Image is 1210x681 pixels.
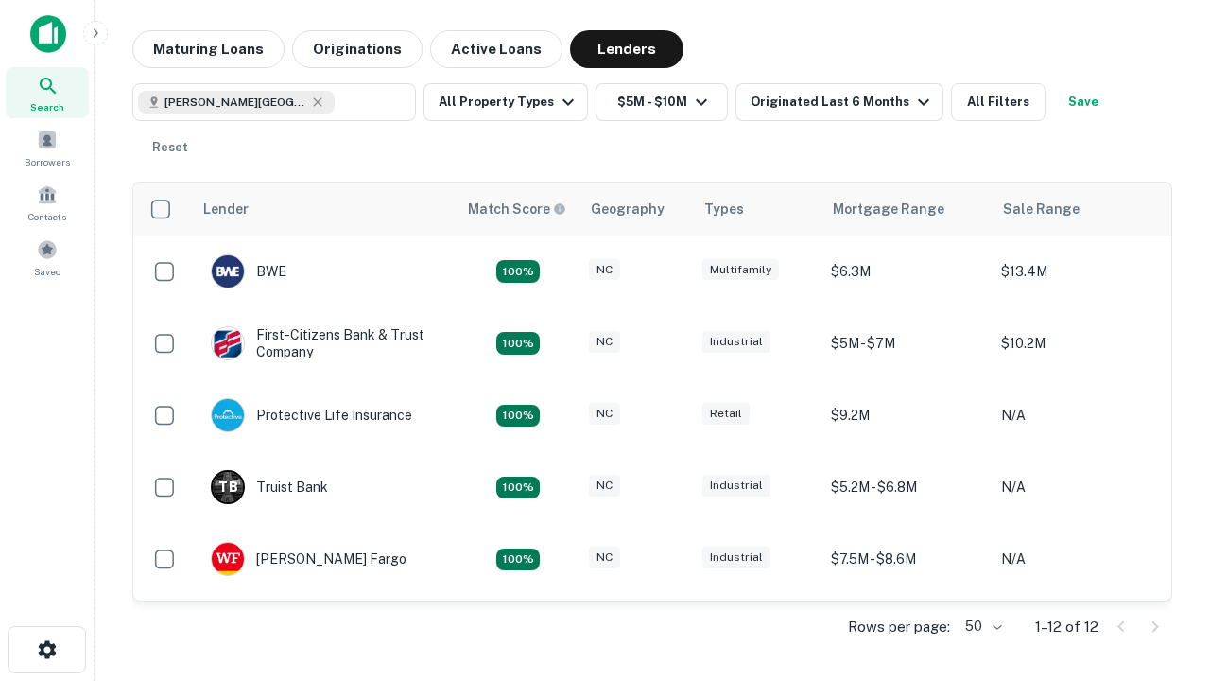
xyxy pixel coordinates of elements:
[211,470,328,504] div: Truist Bank
[589,403,620,425] div: NC
[702,259,779,281] div: Multifamily
[25,154,70,169] span: Borrowers
[28,209,66,224] span: Contacts
[496,477,540,499] div: Matching Properties: 3, hasApolloMatch: undefined
[496,405,540,428] div: Matching Properties: 2, hasApolloMatch: undefined
[596,83,728,121] button: $5M - $10M
[292,30,423,68] button: Originations
[992,523,1162,595] td: N/A
[212,327,244,359] img: picture
[30,99,64,114] span: Search
[212,399,244,431] img: picture
[992,379,1162,451] td: N/A
[848,616,950,638] p: Rows per page:
[702,331,770,353] div: Industrial
[589,331,620,353] div: NC
[457,183,579,236] th: Capitalize uses an advanced AI algorithm to match your search with the best lender. The match sco...
[570,30,683,68] button: Lenders
[1115,469,1210,560] iframe: Chat Widget
[6,122,89,173] a: Borrowers
[423,83,588,121] button: All Property Types
[211,398,412,432] div: Protective Life Insurance
[704,198,744,220] div: Types
[6,232,89,283] a: Saved
[496,332,540,355] div: Matching Properties: 2, hasApolloMatch: undefined
[992,183,1162,236] th: Sale Range
[496,549,540,571] div: Matching Properties: 2, hasApolloMatch: undefined
[833,198,944,220] div: Mortgage Range
[132,30,285,68] button: Maturing Loans
[589,475,620,497] div: NC
[958,613,1005,640] div: 50
[211,542,406,576] div: [PERSON_NAME] Fargo
[212,543,244,575] img: picture
[992,451,1162,523] td: N/A
[34,264,61,279] span: Saved
[430,30,562,68] button: Active Loans
[212,255,244,288] img: picture
[821,595,992,667] td: $8.8M
[821,451,992,523] td: $5.2M - $6.8M
[468,199,562,219] h6: Match Score
[164,94,306,111] span: [PERSON_NAME][GEOGRAPHIC_DATA], [GEOGRAPHIC_DATA]
[6,177,89,228] a: Contacts
[589,547,620,568] div: NC
[821,379,992,451] td: $9.2M
[821,523,992,595] td: $7.5M - $8.6M
[992,307,1162,379] td: $10.2M
[30,15,66,53] img: capitalize-icon.png
[821,236,992,307] td: $6.3M
[951,83,1046,121] button: All Filters
[821,307,992,379] td: $5M - $7M
[6,67,89,118] a: Search
[992,236,1162,307] td: $13.4M
[702,547,770,568] div: Industrial
[211,326,438,360] div: First-citizens Bank & Trust Company
[468,199,566,219] div: Capitalize uses an advanced AI algorithm to match your search with the best lender. The match sco...
[496,260,540,283] div: Matching Properties: 2, hasApolloMatch: undefined
[192,183,457,236] th: Lender
[821,183,992,236] th: Mortgage Range
[735,83,943,121] button: Originated Last 6 Months
[693,183,821,236] th: Types
[579,183,693,236] th: Geography
[751,91,935,113] div: Originated Last 6 Months
[992,595,1162,667] td: N/A
[218,478,237,498] p: T B
[1035,616,1098,638] p: 1–12 of 12
[1053,83,1114,121] button: Save your search to get updates of matches that match your search criteria.
[140,129,200,166] button: Reset
[591,198,665,220] div: Geography
[702,403,750,425] div: Retail
[203,198,249,220] div: Lender
[702,475,770,497] div: Industrial
[211,254,286,288] div: BWE
[589,259,620,281] div: NC
[1003,198,1080,220] div: Sale Range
